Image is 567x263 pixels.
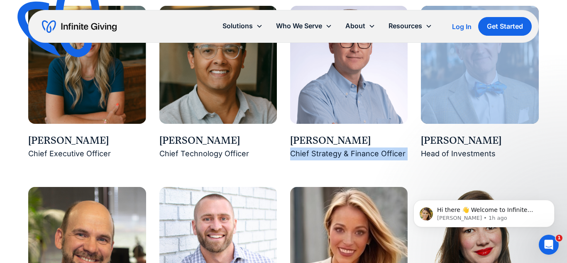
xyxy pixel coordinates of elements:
[42,20,117,33] a: home
[159,147,277,160] div: Chief Technology Officer
[345,20,365,32] div: About
[452,23,472,30] div: Log In
[382,17,439,35] div: Resources
[452,22,472,32] a: Log In
[401,182,567,241] iframe: Intercom notifications message
[539,235,559,255] iframe: Intercom live chat
[290,147,408,160] div: Chief Strategy & Finance Officer
[421,147,538,160] div: Head of Investments
[159,134,277,148] div: [PERSON_NAME]
[276,20,322,32] div: Who We Serve
[478,17,532,36] a: Get Started
[216,17,269,35] div: Solutions
[269,17,339,35] div: Who We Serve
[28,147,146,160] div: Chief Executive Officer
[421,134,538,148] div: [PERSON_NAME]
[222,20,253,32] div: Solutions
[389,20,422,32] div: Resources
[290,134,408,148] div: [PERSON_NAME]
[28,134,146,148] div: [PERSON_NAME]
[339,17,382,35] div: About
[556,235,562,241] span: 1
